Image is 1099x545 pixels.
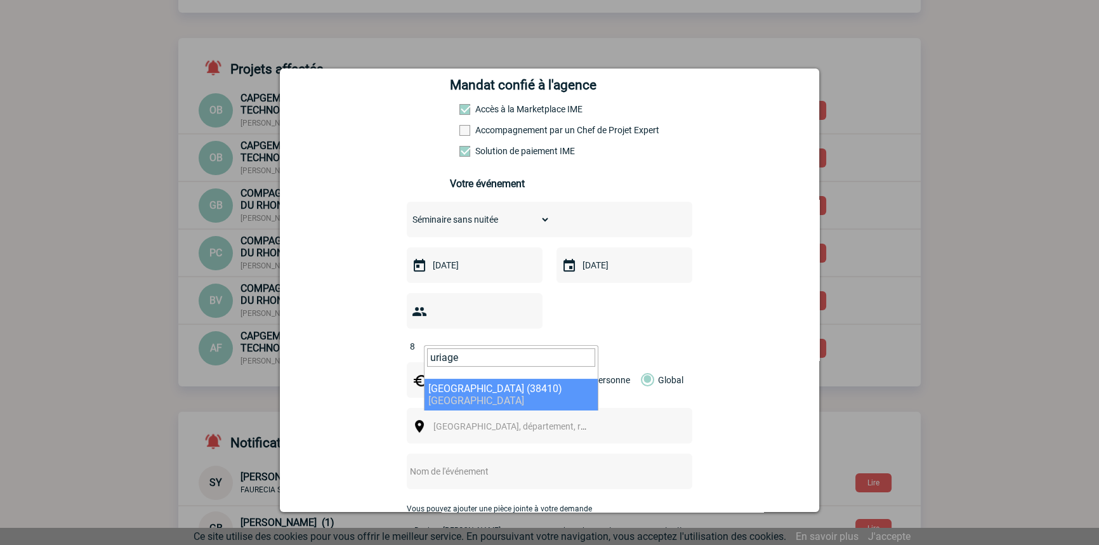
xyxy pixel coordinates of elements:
input: Nombre de participants [407,338,526,355]
label: Global [641,362,649,398]
label: Accès à la Marketplace IME [459,104,515,114]
label: Conformité aux process achat client, Prise en charge de la facturation, Mutualisation de plusieur... [459,146,515,156]
span: [GEOGRAPHIC_DATA] [428,395,524,407]
input: Date de fin [579,257,667,273]
label: Prestation payante [459,125,515,135]
input: Date de début [430,257,517,273]
h4: Mandat confié à l'agence [450,77,596,93]
p: Vous pouvez ajouter une pièce jointe à votre demande [407,504,692,513]
span: [GEOGRAPHIC_DATA], département, région... [433,421,610,431]
h3: Votre événement [450,178,650,190]
li: [GEOGRAPHIC_DATA] (38410) [424,379,598,410]
input: Nom de l'événement [407,463,659,480]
